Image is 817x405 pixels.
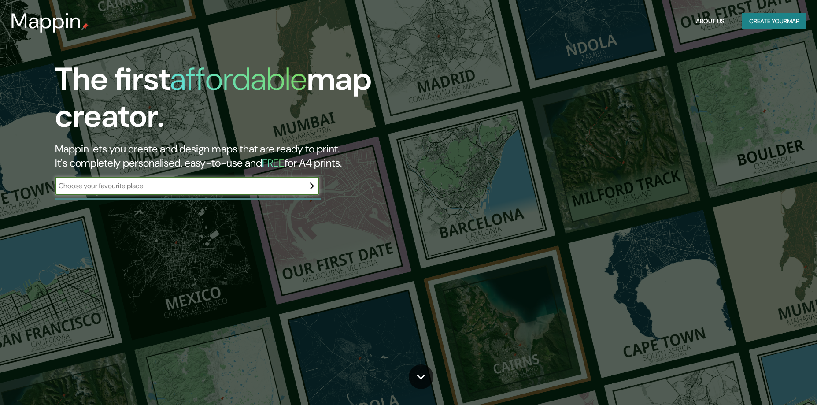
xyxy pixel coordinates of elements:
[81,23,89,30] img: mappin-pin
[170,59,307,100] h1: affordable
[55,61,464,142] h1: The first map creator.
[262,156,285,170] h5: FREE
[742,13,806,30] button: Create yourmap
[55,142,464,170] h2: Mappin lets you create and design maps that are ready to print. It's completely personalised, eas...
[11,9,81,33] h3: Mappin
[692,13,728,30] button: About Us
[55,181,302,191] input: Choose your favourite place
